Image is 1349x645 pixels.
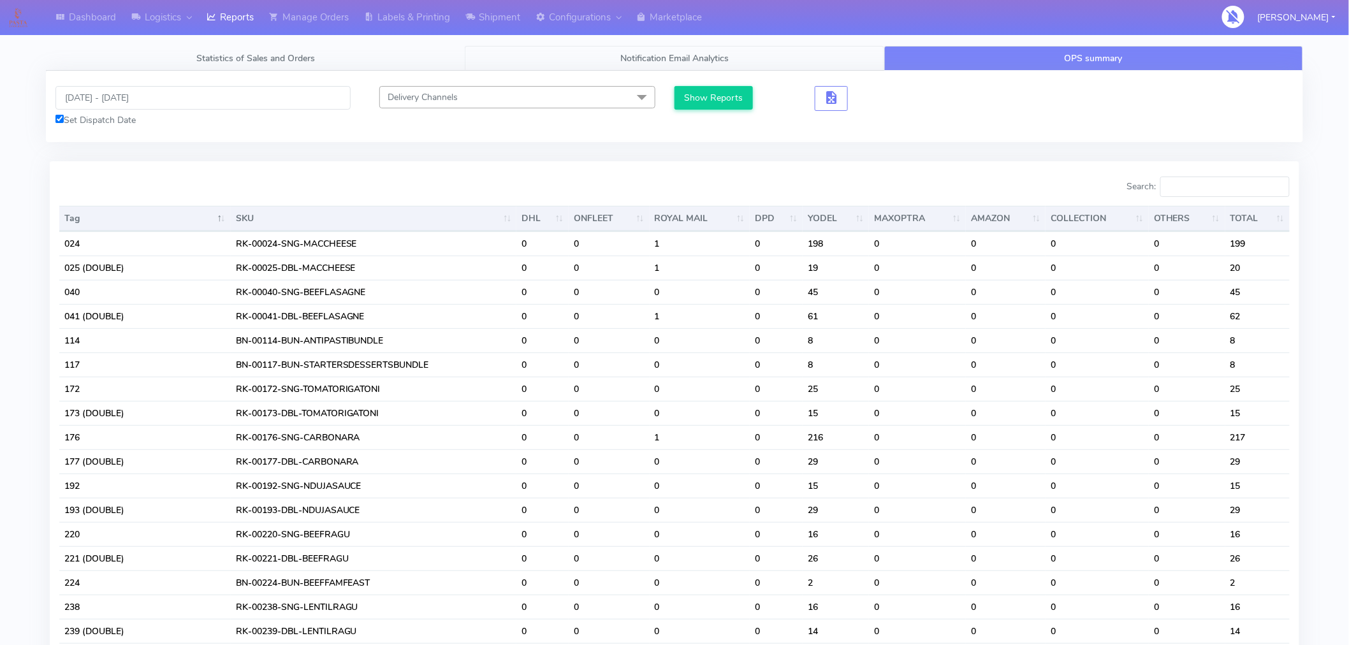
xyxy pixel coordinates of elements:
[1046,206,1149,231] th: COLLECTION : activate to sort column ascending
[55,86,351,110] input: Pick the Daterange
[869,522,966,546] td: 0
[59,425,231,449] td: 176
[803,401,869,425] td: 15
[1225,206,1290,231] th: TOTAL : activate to sort column ascending
[1225,231,1290,256] td: 199
[516,256,569,280] td: 0
[231,401,517,425] td: RK-00173-DBL-TOMATORIGATONI
[516,449,569,474] td: 0
[966,474,1046,498] td: 0
[516,570,569,595] td: 0
[59,595,231,619] td: 238
[1225,498,1290,522] td: 29
[803,474,869,498] td: 15
[516,401,569,425] td: 0
[750,546,803,570] td: 0
[1046,401,1149,425] td: 0
[803,522,869,546] td: 16
[569,595,650,619] td: 0
[750,522,803,546] td: 0
[231,256,517,280] td: RK-00025-DBL-MACCHEESE
[231,595,517,619] td: RK-00238-SNG-LENTILRAGU
[59,546,231,570] td: 221 (DOUBLE)
[59,377,231,401] td: 172
[516,425,569,449] td: 0
[750,619,803,643] td: 0
[869,256,966,280] td: 0
[966,570,1046,595] td: 0
[569,256,650,280] td: 0
[231,619,517,643] td: RK-00239-DBL-LENTILRAGU
[569,474,650,498] td: 0
[1046,449,1149,474] td: 0
[1248,4,1345,31] button: [PERSON_NAME]
[1225,328,1290,352] td: 8
[59,522,231,546] td: 220
[569,522,650,546] td: 0
[1046,256,1149,280] td: 0
[1225,352,1290,377] td: 8
[1046,498,1149,522] td: 0
[869,619,966,643] td: 0
[516,619,569,643] td: 0
[869,304,966,328] td: 0
[59,619,231,643] td: 239 (DOUBLE)
[231,280,517,304] td: RK-00040-SNG-BEEFLASAGNE
[966,231,1046,256] td: 0
[1225,474,1290,498] td: 15
[1149,352,1225,377] td: 0
[231,377,517,401] td: RK-00172-SNG-TOMATORIGATONI
[516,474,569,498] td: 0
[59,498,231,522] td: 193 (DOUBLE)
[1225,522,1290,546] td: 16
[569,352,650,377] td: 0
[650,231,750,256] td: 1
[1149,206,1225,231] th: OTHERS : activate to sort column ascending
[650,304,750,328] td: 1
[966,280,1046,304] td: 0
[650,256,750,280] td: 1
[1149,449,1225,474] td: 0
[516,377,569,401] td: 0
[1046,474,1149,498] td: 0
[1046,352,1149,377] td: 0
[569,498,650,522] td: 0
[620,52,729,64] span: Notification Email Analytics
[750,498,803,522] td: 0
[750,328,803,352] td: 0
[1046,570,1149,595] td: 0
[869,280,966,304] td: 0
[1046,304,1149,328] td: 0
[803,546,869,570] td: 26
[1046,280,1149,304] td: 0
[869,570,966,595] td: 0
[650,522,750,546] td: 0
[59,570,231,595] td: 224
[46,46,1303,71] ul: Tabs
[966,304,1046,328] td: 0
[1149,231,1225,256] td: 0
[231,449,517,474] td: RK-00177-DBL-CARBONARA
[569,425,650,449] td: 0
[388,91,458,103] span: Delivery Channels
[1225,425,1290,449] td: 217
[650,474,750,498] td: 0
[1149,304,1225,328] td: 0
[869,377,966,401] td: 0
[1225,449,1290,474] td: 29
[1046,546,1149,570] td: 0
[59,352,231,377] td: 117
[869,231,966,256] td: 0
[750,304,803,328] td: 0
[750,280,803,304] td: 0
[674,86,753,110] button: Show Reports
[59,304,231,328] td: 041 (DOUBLE)
[231,231,517,256] td: RK-00024-SNG-MACCHEESE
[966,449,1046,474] td: 0
[1149,377,1225,401] td: 0
[59,231,231,256] td: 024
[966,401,1046,425] td: 0
[1149,595,1225,619] td: 0
[750,570,803,595] td: 0
[1127,177,1290,197] label: Search:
